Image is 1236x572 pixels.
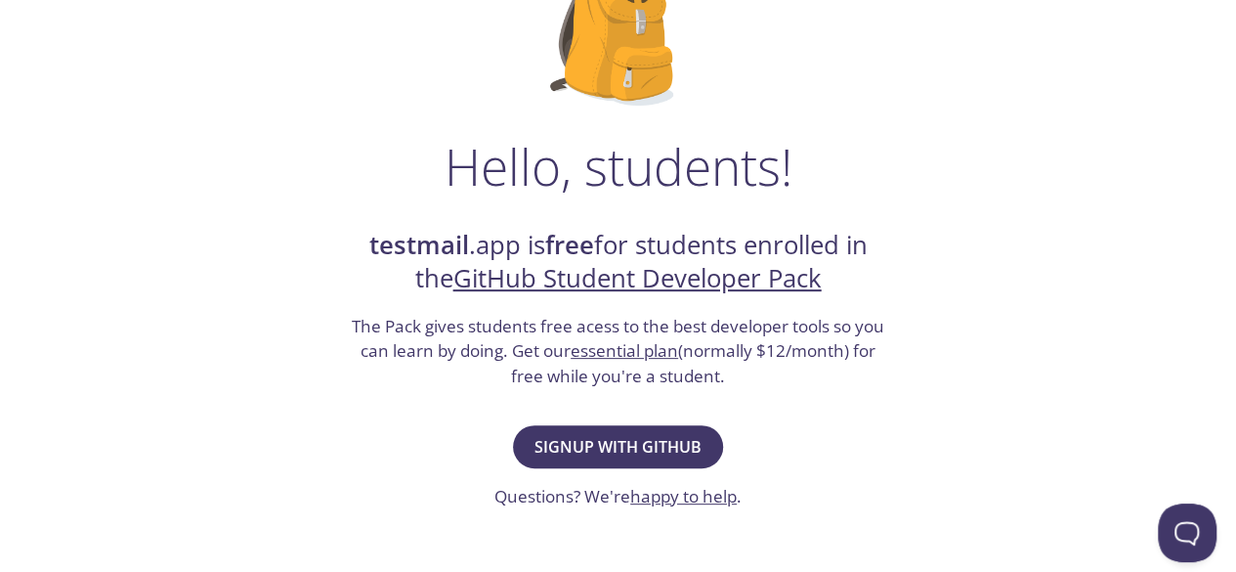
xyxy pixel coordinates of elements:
strong: free [545,228,594,262]
button: Signup with GitHub [513,425,723,468]
a: essential plan [571,339,678,362]
h3: Questions? We're . [494,484,742,509]
a: GitHub Student Developer Pack [453,261,822,295]
h2: .app is for students enrolled in the [350,229,887,296]
span: Signup with GitHub [534,433,702,461]
a: happy to help [630,485,737,507]
h1: Hello, students! [445,137,792,196]
strong: testmail [369,228,469,262]
iframe: Help Scout Beacon - Open [1158,504,1216,562]
h3: The Pack gives students free acess to the best developer tools so you can learn by doing. Get our... [350,314,887,389]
